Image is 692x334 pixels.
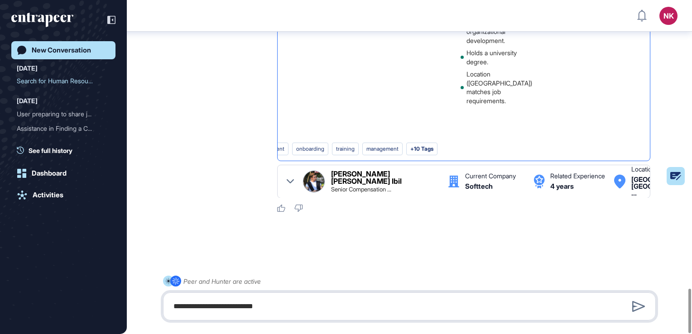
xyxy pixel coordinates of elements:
[17,74,103,88] div: Search for Human Resource...
[17,63,38,74] div: [DATE]
[11,13,73,27] div: entrapeer-logo
[331,186,391,192] div: Senior Compensation & Benefits Specialist at Softtech
[33,191,63,199] div: Activities
[406,143,437,155] div: +10 Tags
[550,173,605,179] div: Related Experience
[465,173,516,179] div: Current Company
[332,143,359,155] div: training
[32,169,67,177] div: Dashboard
[659,7,678,25] button: NK
[292,143,328,155] div: onboarding
[32,46,91,54] div: New Conversation
[550,183,574,190] div: 4 years
[17,107,103,121] div: User preparing to share j...
[331,170,439,185] div: [PERSON_NAME] [PERSON_NAME] Ibil
[303,171,324,192] img: Mehmet Yasir Ibil
[461,48,532,66] li: Holds a university degree.
[461,70,532,105] li: Location ([GEOGRAPHIC_DATA]) matches job requirements.
[631,166,655,172] div: Location
[29,146,72,155] span: See full history
[17,107,110,121] div: User preparing to share job requirements for candidate search
[17,74,110,88] div: Search for Human Resources Professional with Finance Industry Experience
[17,121,110,136] div: Assistance in Finding a Candidate
[11,41,115,59] a: New Conversation
[17,121,103,136] div: Assistance in Finding a C...
[183,276,261,287] div: Peer and Hunter are active
[11,186,115,204] a: Activities
[362,143,403,155] div: management
[11,164,115,182] a: Dashboard
[17,146,115,155] a: See full history
[17,95,38,106] div: [DATE]
[465,183,493,190] div: Softtech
